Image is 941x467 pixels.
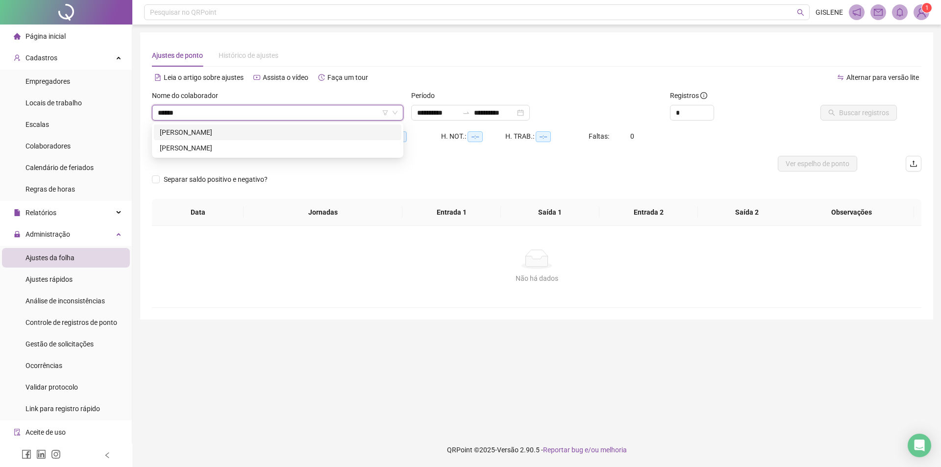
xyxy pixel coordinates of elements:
span: Cadastros [25,54,57,62]
span: lock [14,231,21,238]
span: --:-- [536,131,551,142]
span: Link para registro rápido [25,405,100,413]
button: Buscar registros [820,105,897,121]
span: file-text [154,74,161,81]
th: Entrada 2 [599,199,698,226]
span: facebook [22,449,31,459]
th: Entrada 1 [402,199,501,226]
span: 1 [925,4,929,11]
span: Ajustes rápidos [25,275,73,283]
span: info-circle [700,92,707,99]
label: Período [411,90,441,101]
div: [PERSON_NAME] [160,127,396,138]
span: upload [910,160,917,168]
span: instagram [51,449,61,459]
span: left [104,452,111,459]
span: filter [382,110,388,116]
span: notification [852,8,861,17]
span: Validar protocolo [25,383,78,391]
span: Página inicial [25,32,66,40]
span: swap-right [462,109,470,117]
span: --:-- [468,131,483,142]
div: HE 3: [377,131,441,142]
sup: Atualize o seu contato no menu Meus Dados [922,3,932,13]
span: Empregadores [25,77,70,85]
div: Não há dados [164,273,910,284]
span: Calendário de feriados [25,164,94,172]
div: H. NOT.: [441,131,505,142]
label: Nome do colaborador [152,90,224,101]
th: Observações [789,199,914,226]
span: Histórico de ajustes [219,51,278,59]
th: Jornadas [244,199,402,226]
span: Locais de trabalho [25,99,82,107]
div: LEANDRO RUI RODRIGUES DA SILVA [154,124,401,140]
div: H. TRAB.: [505,131,589,142]
span: Controle de registros de ponto [25,319,117,326]
span: Observações [797,207,906,218]
span: Faltas: [589,132,611,140]
span: Gestão de solicitações [25,340,94,348]
span: mail [874,8,883,17]
span: down [392,110,398,116]
span: search [797,9,804,16]
span: user-add [14,54,21,61]
span: Colaboradores [25,142,71,150]
span: file [14,209,21,216]
span: Faça um tour [327,74,368,81]
span: swap [837,74,844,81]
div: Open Intercom Messenger [908,434,931,457]
img: 90811 [914,5,929,20]
span: history [318,74,325,81]
span: audit [14,429,21,436]
span: Separar saldo positivo e negativo? [160,174,272,185]
button: Ver espelho de ponto [778,156,857,172]
th: Data [152,199,244,226]
span: Ajustes da folha [25,254,74,262]
span: GISLENE [816,7,843,18]
div: WESLEANDRA ALVES DOS SANTOS [154,140,401,156]
span: Relatórios [25,209,56,217]
span: Análise de inconsistências [25,297,105,305]
span: 0 [630,132,634,140]
span: Leia o artigo sobre ajustes [164,74,244,81]
span: to [462,109,470,117]
span: Ajustes de ponto [152,51,203,59]
span: Versão [497,446,519,454]
span: Ocorrências [25,362,62,369]
div: [PERSON_NAME] [160,143,396,153]
th: Saída 1 [501,199,599,226]
span: Administração [25,230,70,238]
span: Aceite de uso [25,428,66,436]
span: youtube [253,74,260,81]
footer: QRPoint © 2025 - 2.90.5 - [132,433,941,467]
span: Regras de horas [25,185,75,193]
span: home [14,33,21,40]
span: linkedin [36,449,46,459]
span: Escalas [25,121,49,128]
span: bell [895,8,904,17]
span: Alternar para versão lite [846,74,919,81]
span: Registros [670,90,707,101]
span: Reportar bug e/ou melhoria [543,446,627,454]
th: Saída 2 [698,199,796,226]
span: Assista o vídeo [263,74,308,81]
